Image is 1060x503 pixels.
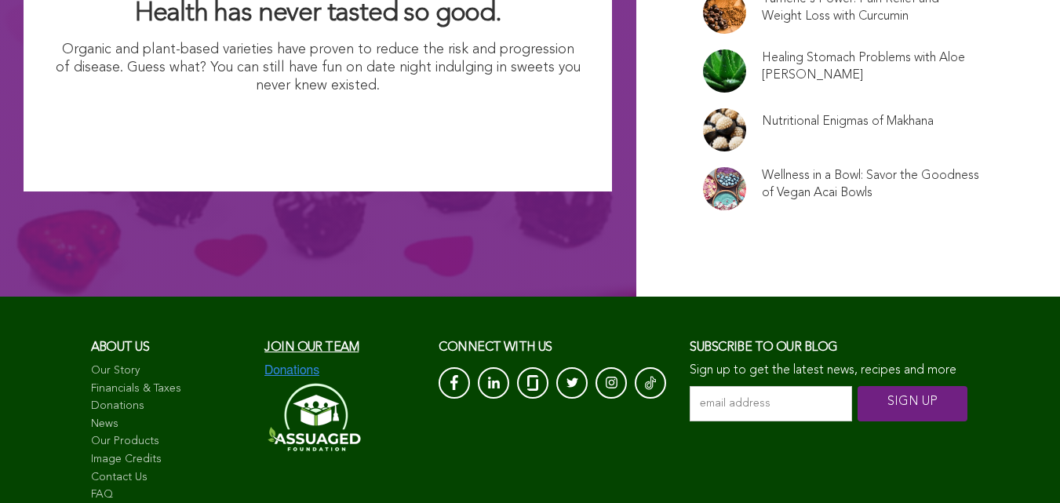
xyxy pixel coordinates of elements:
a: Our Products [91,434,250,450]
a: Our Story [91,363,250,379]
span: About us [91,341,150,354]
a: FAQ [91,487,250,503]
a: Nutritional Enigmas of Makhana [762,113,934,130]
a: Wellness in a Bowl: Savor the Goodness of Vegan Acai Bowls [762,167,980,202]
p: Organic and plant-based varieties have proven to reduce the risk and progression of disease. Gues... [55,41,581,96]
a: Contact Us [91,470,250,486]
p: Sign up to get the latest news, recipes and more [690,363,969,378]
img: Assuaged-Foundation-Logo-White [264,378,362,456]
a: Healing Stomach Problems with Aloe [PERSON_NAME] [762,49,980,84]
img: I Want Organic Shopping For Less [164,104,472,160]
h3: Subscribe to our blog [690,336,969,359]
iframe: Chat Widget [982,428,1060,503]
a: Donations [91,399,250,414]
a: Image Credits [91,452,250,468]
img: Tik-Tok-Icon [645,375,656,391]
a: News [91,417,250,432]
input: email address [690,386,852,421]
input: SIGN UP [858,386,967,421]
img: Donations [264,363,319,377]
a: Financials & Taxes [91,381,250,397]
img: glassdoor_White [527,375,538,391]
span: CONNECT with us [439,341,552,354]
a: Join our team [264,341,359,354]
